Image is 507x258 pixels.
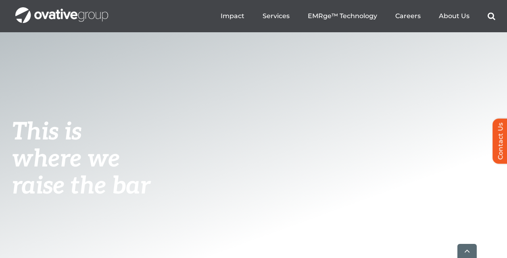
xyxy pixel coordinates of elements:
a: Services [263,12,290,20]
a: Search [488,12,495,20]
nav: Menu [221,3,495,29]
a: OG_Full_horizontal_WHT [15,6,108,14]
span: where we raise the bar [12,145,150,201]
a: Careers [395,12,421,20]
a: EMRge™ Technology [308,12,377,20]
a: About Us [439,12,469,20]
a: Impact [221,12,244,20]
span: This is [12,118,82,147]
